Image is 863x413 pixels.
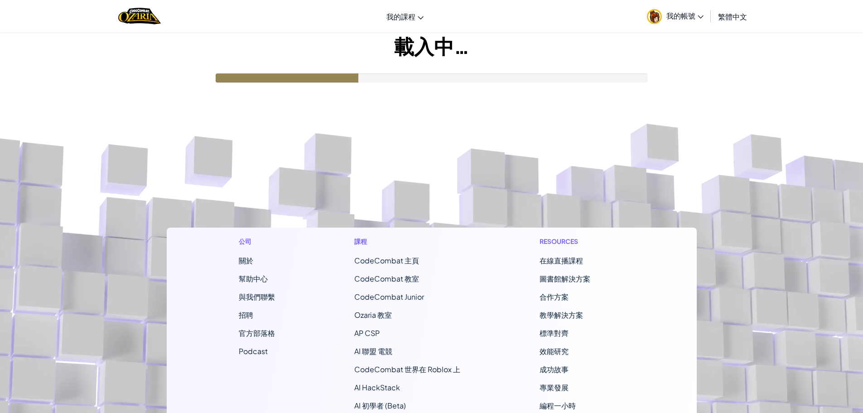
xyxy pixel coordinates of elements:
a: Ozaria by CodeCombat logo [118,7,160,25]
a: 招聘 [239,310,253,320]
a: 官方部落格 [239,328,275,338]
a: 幫助中心 [239,274,268,283]
a: 關於 [239,256,253,265]
a: 繁體中文 [714,4,752,29]
a: CodeCombat 教室 [354,274,419,283]
a: CodeCombat 世界在 Roblox 上 [354,364,460,374]
a: 標準對齊 [540,328,569,338]
a: Podcast [239,346,268,356]
a: 編程一小時 [540,401,576,410]
span: CodeCombat 主頁 [354,256,419,265]
a: 教學解決方案 [540,310,583,320]
span: 繁體中文 [718,12,747,21]
a: Ozaria 教室 [354,310,392,320]
h1: Resources [540,237,624,246]
a: 我的帳號 [642,2,708,30]
a: 合作方案 [540,292,569,301]
a: 專業發展 [540,383,569,392]
a: AI 聯盟 電競 [354,346,392,356]
a: 成功故事 [540,364,569,374]
a: AI HackStack [354,383,400,392]
a: AP CSP [354,328,380,338]
a: 在線直播課程 [540,256,583,265]
a: 效能研究 [540,346,569,356]
img: Home [118,7,160,25]
span: 我的帳號 [666,11,704,20]
a: 圖書館解決方案 [540,274,590,283]
h1: 公司 [239,237,275,246]
img: avatar [647,9,662,24]
a: AI 初學者 (Beta) [354,401,406,410]
span: 我的課程 [386,12,415,21]
span: 與我們聯繫 [239,292,275,301]
a: CodeCombat Junior [354,292,424,301]
a: 我的課程 [382,4,428,29]
h1: 課程 [354,237,460,246]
